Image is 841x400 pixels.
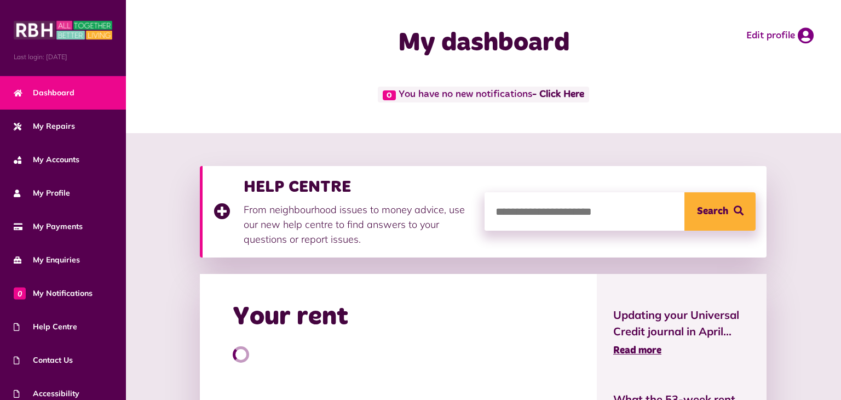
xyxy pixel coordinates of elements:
[697,192,728,231] span: Search
[14,154,79,165] span: My Accounts
[244,177,474,197] h3: HELP CENTRE
[14,19,112,41] img: MyRBH
[613,307,750,340] span: Updating your Universal Credit journal in April...
[613,346,661,356] span: Read more
[14,254,80,266] span: My Enquiries
[532,90,584,100] a: - Click Here
[14,288,93,299] span: My Notifications
[14,221,83,232] span: My Payments
[378,87,589,102] span: You have no new notifications
[14,388,79,399] span: Accessibility
[14,321,77,333] span: Help Centre
[684,192,756,231] button: Search
[613,307,750,358] a: Updating your Universal Credit journal in April... Read more
[233,301,348,333] h2: Your rent
[383,90,396,100] span: 0
[316,27,652,59] h1: My dashboard
[14,355,73,366] span: Contact Us
[14,52,112,62] span: Last login: [DATE]
[14,87,74,99] span: Dashboard
[14,187,70,199] span: My Profile
[14,121,75,132] span: My Repairs
[244,202,474,247] p: From neighbourhood issues to money advice, use our new help centre to find answers to your questi...
[746,27,814,44] a: Edit profile
[14,287,26,299] span: 0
